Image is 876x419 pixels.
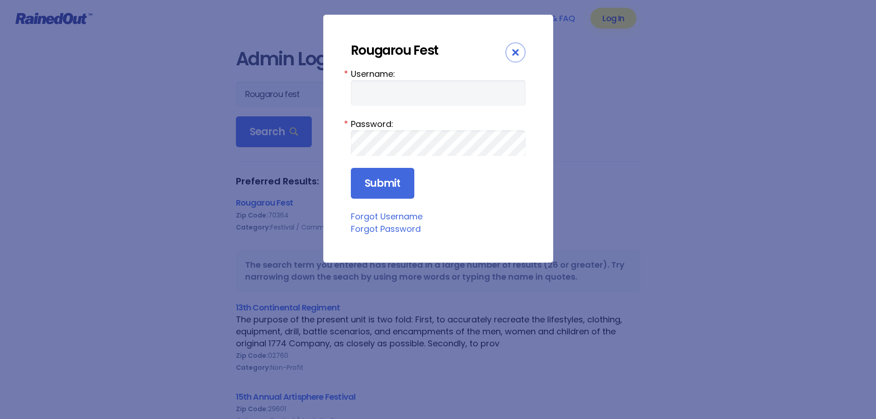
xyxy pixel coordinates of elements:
div: Close [505,42,526,63]
a: Forgot Password [351,223,421,235]
input: Submit [351,168,414,199]
div: Rougarou Fest [351,42,505,58]
a: Forgot Username [351,211,423,222]
label: Username: [351,68,526,80]
label: Password: [351,118,526,130]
